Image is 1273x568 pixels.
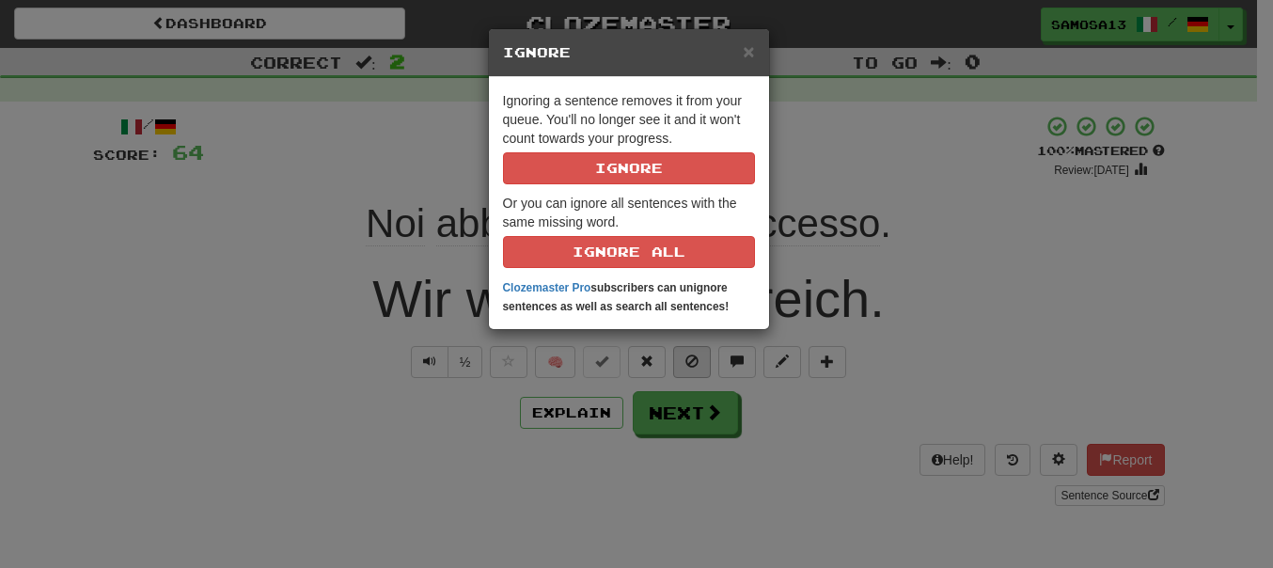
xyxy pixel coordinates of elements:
[503,43,755,62] h5: Ignore
[503,152,755,184] button: Ignore
[503,91,755,184] p: Ignoring a sentence removes it from your queue. You'll no longer see it and it won't count toward...
[503,281,730,313] strong: subscribers can unignore sentences as well as search all sentences!
[503,194,755,268] p: Or you can ignore all sentences with the same missing word.
[743,41,754,61] button: Close
[503,236,755,268] button: Ignore All
[503,281,591,294] a: Clozemaster Pro
[743,40,754,62] span: ×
